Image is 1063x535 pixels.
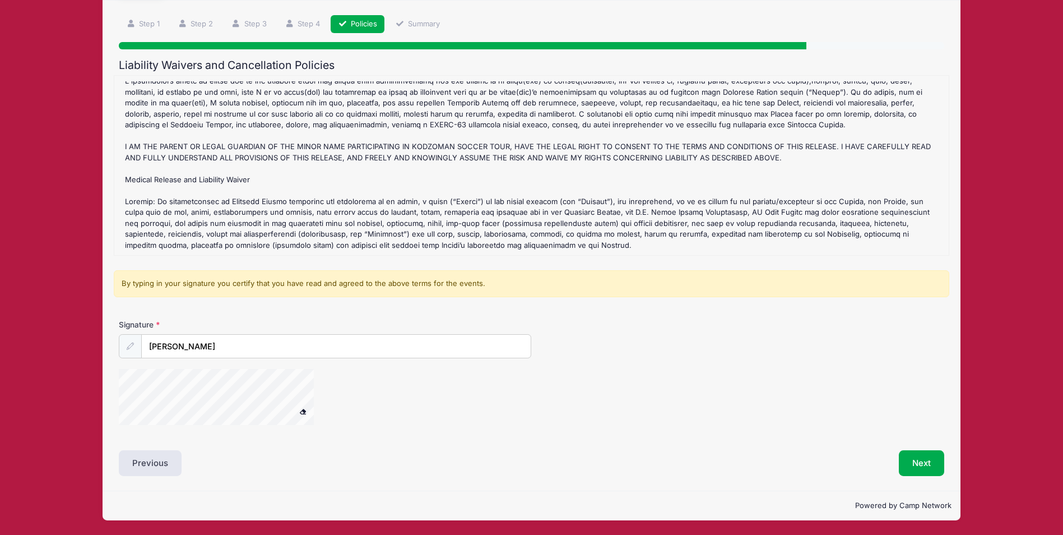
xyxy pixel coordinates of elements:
div: By typing in your signature you certify that you have read and agreed to the above terms for the ... [114,270,950,297]
a: Summary [388,15,448,34]
a: Step 2 [171,15,221,34]
button: Previous [119,450,182,476]
input: Enter first and last name [141,334,531,358]
label: Signature [119,319,325,330]
button: Next [899,450,944,476]
a: Step 4 [277,15,327,34]
a: Step 1 [119,15,167,34]
a: Policies [331,15,384,34]
div: : Refunds: We will honor some refunds, less a $500 processing fee, up until [DATE]. Extenuating c... [120,81,944,250]
h2: Liability Waivers and Cancellation Policies [119,59,944,72]
a: Step 3 [224,15,274,34]
p: Powered by Camp Network [112,500,951,511]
